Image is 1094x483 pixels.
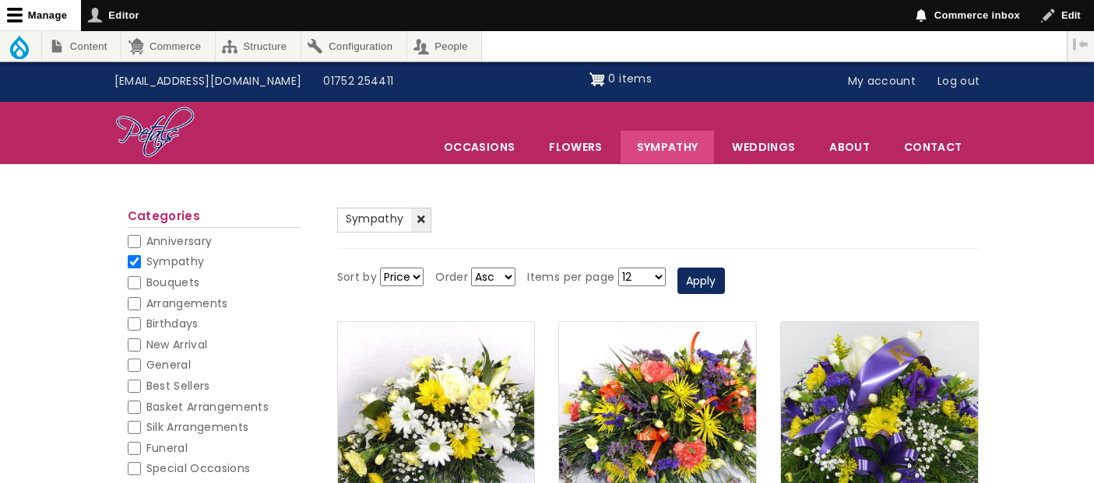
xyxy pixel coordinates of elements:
[146,460,251,476] span: Special Occasions
[527,268,614,287] label: Items per page
[533,131,618,163] a: Flowers
[589,67,605,92] img: Shopping cart
[216,31,301,61] a: Structure
[146,233,213,249] span: Anniversary
[146,296,228,311] span: Arrangements
[927,67,990,96] a: Log out
[146,419,249,435] span: Silk Arrangements
[435,268,468,287] label: Order
[146,399,269,415] span: Basket Arrangements
[146,254,205,269] span: Sympathy
[346,211,404,226] span: Sympathy
[146,440,188,456] span: Funeral
[716,131,811,163] span: Weddings
[42,31,121,61] a: Content
[121,31,214,61] a: Commerce
[146,316,199,331] span: Birthdays
[621,131,715,163] a: Sympathy
[1068,31,1094,58] button: Vertical orientation
[146,275,200,290] span: Bouquets
[837,67,927,96] a: My account
[301,31,406,61] a: Configuration
[427,131,531,163] span: Occasions
[104,67,313,96] a: [EMAIL_ADDRESS][DOMAIN_NAME]
[146,357,191,373] span: General
[608,71,651,86] span: 0 items
[813,131,886,163] a: About
[146,378,210,394] span: Best Sellers
[407,31,482,61] a: People
[589,67,652,92] a: Shopping cart 0 items
[337,208,432,233] a: Sympathy
[115,106,195,160] img: Home
[337,268,377,287] label: Sort by
[888,131,978,163] a: Contact
[146,337,208,352] span: New Arrival
[128,209,301,228] h2: Categories
[677,268,725,294] button: Apply
[312,67,404,96] a: 01752 254411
